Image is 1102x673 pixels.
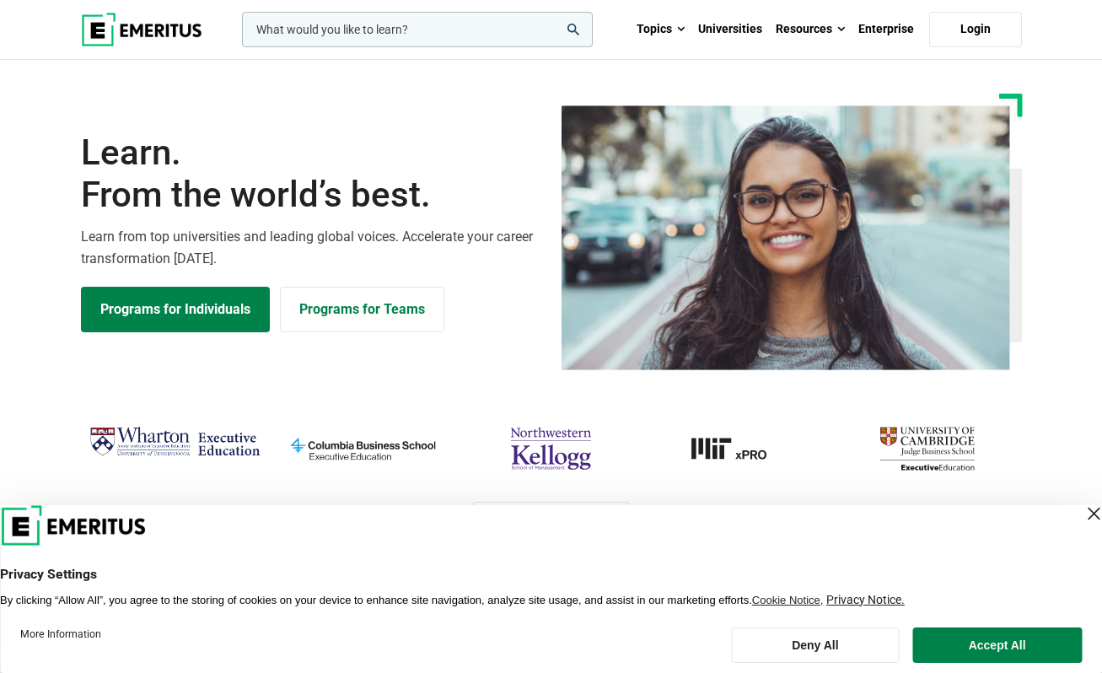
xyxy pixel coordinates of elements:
[653,421,825,476] img: MIT xPRO
[562,105,1010,370] img: Learn from the world's best
[81,132,541,217] h1: Learn.
[81,226,541,269] p: Learn from top universities and leading global voices. Accelerate your career transformation [DATE].
[929,12,1022,47] a: Login
[81,287,270,332] a: Explore Programs
[242,12,593,47] input: woocommerce-product-search-field-0
[277,421,449,476] img: columbia-business-school
[89,421,261,463] img: Wharton Executive Education
[653,421,825,476] a: MIT-xPRO
[472,502,630,534] a: View Universities
[81,174,541,216] span: From the world’s best.
[465,421,637,476] img: northwestern-kellogg
[280,287,444,332] a: Explore for Business
[841,421,1013,476] img: cambridge-judge-business-school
